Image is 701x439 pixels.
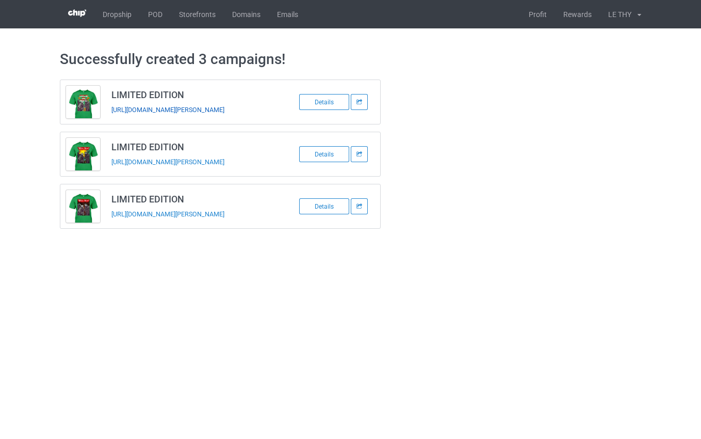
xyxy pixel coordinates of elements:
h3: LIMITED EDITION [111,141,274,153]
a: Details [299,202,351,210]
a: [URL][DOMAIN_NAME][PERSON_NAME] [111,210,224,218]
a: [URL][DOMAIN_NAME][PERSON_NAME] [111,158,224,166]
div: Details [299,198,349,214]
a: Details [299,150,351,158]
a: [URL][DOMAIN_NAME][PERSON_NAME] [111,106,224,114]
img: 3d383065fc803cdd16c62507c020ddf8.png [68,9,86,17]
div: Details [299,146,349,162]
div: Details [299,94,349,110]
h3: LIMITED EDITION [111,193,274,205]
h1: Successfully created 3 campaigns! [60,50,641,69]
div: LE THY [600,2,631,27]
a: Details [299,98,351,106]
h3: LIMITED EDITION [111,89,274,101]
